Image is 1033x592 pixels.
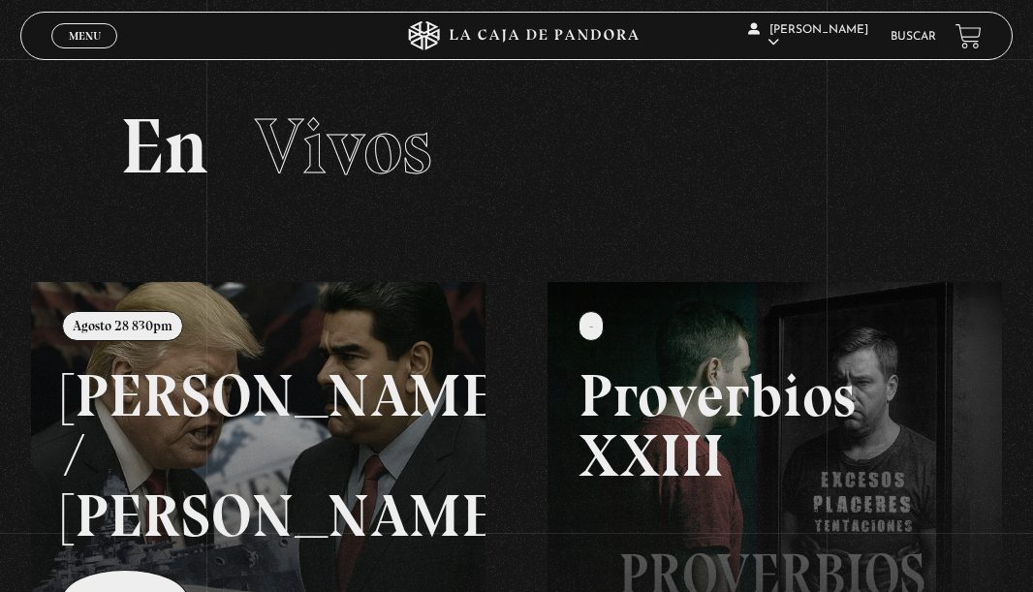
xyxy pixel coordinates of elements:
a: Buscar [891,31,936,43]
span: [PERSON_NAME] [748,24,868,48]
a: View your shopping cart [955,23,982,49]
h2: En [120,108,914,185]
span: Vivos [255,100,432,193]
span: Menu [69,30,101,42]
span: Cerrar [62,47,108,60]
